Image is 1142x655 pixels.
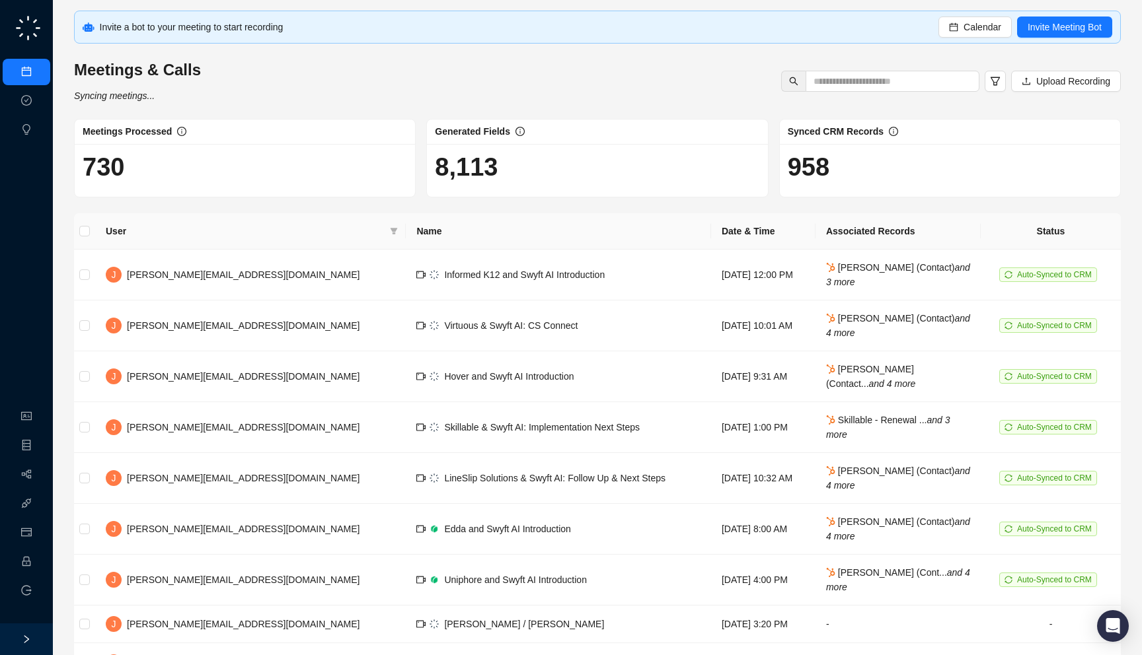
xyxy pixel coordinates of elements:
[390,227,398,235] span: filter
[112,420,116,434] span: J
[816,605,981,643] td: -
[826,567,970,592] span: [PERSON_NAME] (Cont...
[444,320,578,331] span: Virtuous & Swyft AI: CS Connect
[1017,423,1092,432] span: Auto-Synced to CRM
[127,574,360,585] span: [PERSON_NAME][EMAIL_ADDRESS][DOMAIN_NAME]
[416,473,426,483] span: video-camera
[826,465,970,491] span: [PERSON_NAME] (Contact)
[711,605,816,643] td: [DATE] 3:20 PM
[964,20,1001,34] span: Calendar
[981,605,1121,643] td: -
[515,127,525,136] span: info-circle
[430,270,439,279] img: logo-small-inverted-DW8HDUn_.png
[112,471,116,485] span: J
[711,300,816,351] td: [DATE] 10:01 AM
[816,213,981,250] th: Associated Records
[788,152,1112,182] h1: 958
[444,524,570,534] span: Edda and Swyft AI Introduction
[1005,474,1012,482] span: sync
[416,372,426,381] span: video-camera
[711,453,816,504] td: [DATE] 10:32 AM
[127,269,360,280] span: [PERSON_NAME][EMAIL_ADDRESS][DOMAIN_NAME]
[21,585,32,596] span: logout
[416,619,426,629] span: video-camera
[1005,271,1012,279] span: sync
[1005,372,1012,380] span: sync
[981,213,1121,250] th: Status
[127,320,360,331] span: [PERSON_NAME][EMAIL_ADDRESS][DOMAIN_NAME]
[83,152,407,182] h1: 730
[1017,524,1092,534] span: Auto-Synced to CRM
[444,269,605,280] span: Informed K12 and Swyft AI Introduction
[990,76,1001,86] span: filter
[826,415,950,440] span: Skillable - Renewal ...
[444,371,574,382] span: Hover and Swyft AI Introduction
[1017,372,1092,381] span: Auto-Synced to CRM
[711,250,816,300] td: [DATE] 12:00 PM
[1017,473,1092,483] span: Auto-Synced to CRM
[127,473,360,483] span: [PERSON_NAME][EMAIL_ADDRESS][DOMAIN_NAME]
[938,17,1012,38] button: Calendar
[406,213,711,250] th: Name
[127,422,360,432] span: [PERSON_NAME][EMAIL_ADDRESS][DOMAIN_NAME]
[711,213,816,250] th: Date & Time
[826,364,915,389] span: [PERSON_NAME] (Contact...
[1017,17,1112,38] button: Invite Meeting Bot
[826,262,970,287] i: and 3 more
[430,423,439,432] img: logo-small-inverted-DW8HDUn_.png
[416,423,426,432] span: video-camera
[1036,74,1110,88] span: Upload Recording
[826,415,950,440] i: and 3 more
[1017,270,1092,279] span: Auto-Synced to CRM
[444,422,640,432] span: Skillable & Swyft AI: Implementation Next Steps
[826,567,970,592] i: and 4 more
[949,22,958,32] span: calendar
[826,262,970,287] span: [PERSON_NAME] (Contact)
[112,522,116,536] span: J
[1028,20,1102,34] span: Invite Meeting Bot
[177,127,186,136] span: info-circle
[889,127,898,136] span: info-circle
[430,321,439,330] img: logo-small-inverted-DW8HDUn_.png
[127,524,360,534] span: [PERSON_NAME][EMAIL_ADDRESS][DOMAIN_NAME]
[869,378,916,389] i: and 4 more
[387,221,400,241] span: filter
[100,22,284,32] span: Invite a bot to your meeting to start recording
[435,152,759,182] h1: 8,113
[444,473,666,483] span: LineSlip Solutions & Swyft AI: Follow Up & Next Steps
[430,575,439,584] img: grain-rgTwWAhv.png
[1097,610,1129,642] div: Open Intercom Messenger
[112,267,116,282] span: J
[13,13,43,43] img: logo-small-C4UdH2pc.png
[1011,71,1121,92] button: Upload Recording
[711,504,816,555] td: [DATE] 8:00 AM
[430,473,439,483] img: logo-small-inverted-DW8HDUn_.png
[416,524,426,534] span: video-camera
[826,313,970,338] span: [PERSON_NAME] (Contact)
[826,313,970,338] i: and 4 more
[826,465,970,491] i: and 4 more
[430,524,439,534] img: grain-rgTwWAhv.png
[74,59,201,81] h3: Meetings & Calls
[416,321,426,330] span: video-camera
[112,572,116,587] span: J
[127,619,360,629] span: [PERSON_NAME][EMAIL_ADDRESS][DOMAIN_NAME]
[789,77,798,86] span: search
[444,574,587,585] span: Uniphore and Swyft AI Introduction
[1005,423,1012,431] span: sync
[416,270,426,279] span: video-camera
[1017,321,1092,330] span: Auto-Synced to CRM
[826,516,970,541] i: and 4 more
[112,617,116,631] span: J
[112,318,116,333] span: J
[1005,322,1012,329] span: sync
[127,371,360,382] span: [PERSON_NAME][EMAIL_ADDRESS][DOMAIN_NAME]
[1022,77,1031,86] span: upload
[430,372,439,381] img: logo-small-inverted-DW8HDUn_.png
[1005,576,1012,584] span: sync
[826,516,970,541] span: [PERSON_NAME] (Contact)
[1017,575,1092,584] span: Auto-Synced to CRM
[430,619,439,629] img: logo-small-inverted-DW8HDUn_.png
[112,369,116,384] span: J
[711,402,816,453] td: [DATE] 1:00 PM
